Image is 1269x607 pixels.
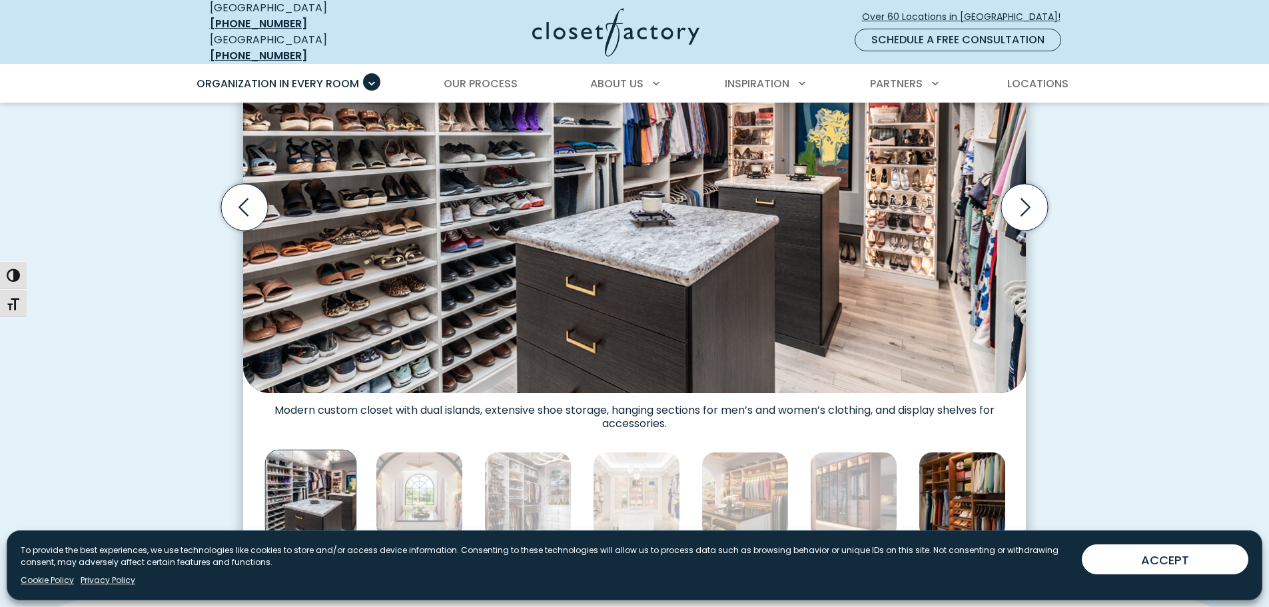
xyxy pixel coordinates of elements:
a: Cookie Policy [21,574,74,586]
span: Locations [1007,76,1068,91]
img: Luxury walk-in custom closet contemporary glass-front wardrobe system in Rocky Mountain melamine ... [810,452,897,539]
span: Organization in Every Room [197,76,359,91]
img: Built-in custom closet Rustic Cherry melamine with glass shelving, angled shoe shelves, and tripl... [919,452,1006,539]
img: White walk-in closet with ornate trim and crown molding, featuring glass shelving [593,452,680,539]
p: To provide the best experiences, we use technologies like cookies to store and/or access device i... [21,544,1071,568]
a: [PHONE_NUMBER] [210,48,307,63]
div: [GEOGRAPHIC_DATA] [210,32,403,64]
span: Partners [870,76,923,91]
img: Spacious custom walk-in closet with abundant wardrobe space, center island storage [376,452,463,539]
figcaption: Modern custom closet with dual islands, extensive shoe storage, hanging sections for men’s and wo... [243,393,1026,430]
img: Closet Factory Logo [532,8,699,57]
span: About Us [590,76,643,91]
span: Our Process [444,76,518,91]
img: Modern custom closet with dual islands, extensive shoe storage, hanging sections for men’s and wo... [265,449,357,541]
a: [PHONE_NUMBER] [210,16,307,31]
a: Over 60 Locations in [GEOGRAPHIC_DATA]! [861,5,1072,29]
span: Inspiration [725,76,789,91]
img: Custom dressing room Rhapsody woodgrain system with illuminated wardrobe rods, angled shoe shelve... [701,452,789,539]
button: ACCEPT [1082,544,1248,574]
a: Privacy Policy [81,574,135,586]
button: Next slide [996,179,1053,236]
span: Over 60 Locations in [GEOGRAPHIC_DATA]! [862,10,1071,24]
nav: Primary Menu [187,65,1082,103]
button: Previous slide [216,179,273,236]
img: Custom walk-in closet with glass shelves, gold hardware, and white built-in drawers [484,452,572,539]
a: Schedule a Free Consultation [855,29,1061,51]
